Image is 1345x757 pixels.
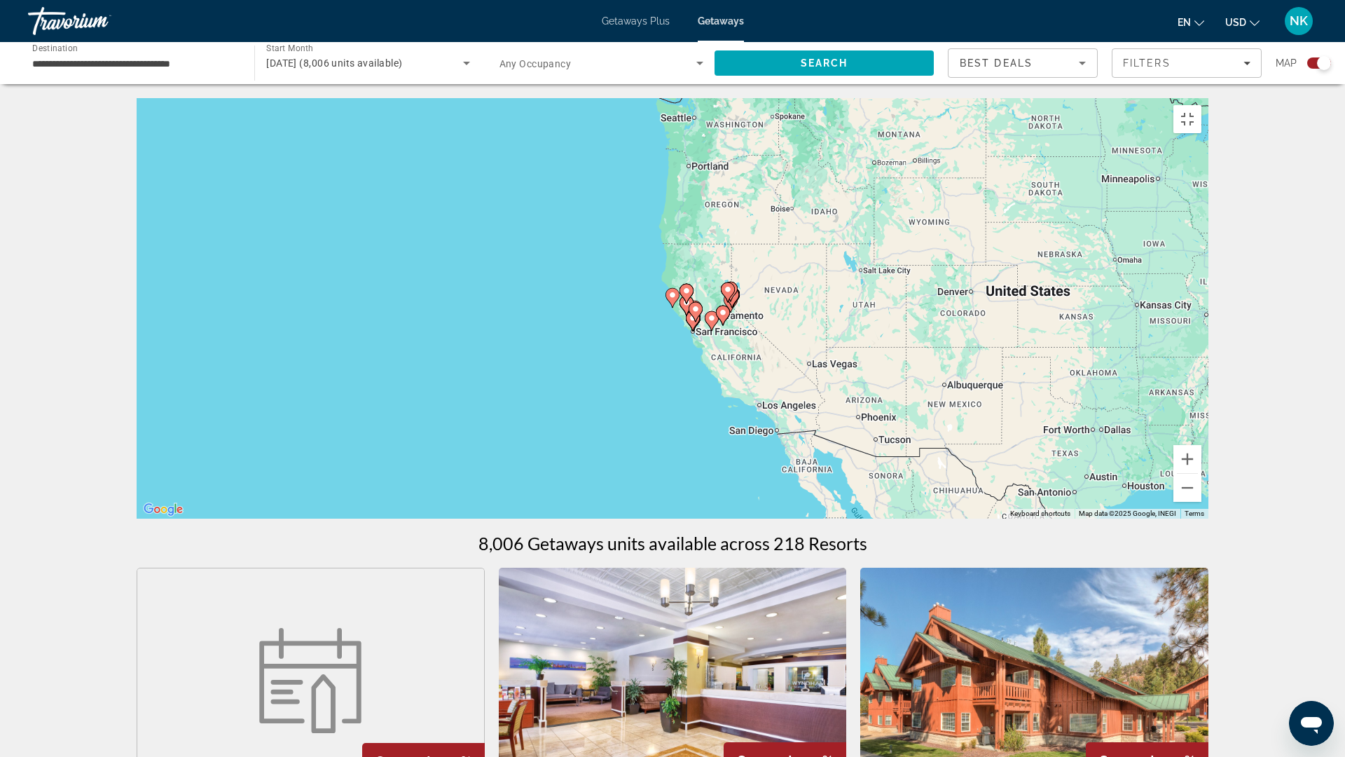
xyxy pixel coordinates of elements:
[1281,6,1317,36] button: User Menu
[1225,17,1246,28] span: USD
[1112,48,1262,78] button: Filters
[140,500,186,519] img: Google
[1173,105,1201,133] button: Toggle fullscreen view
[1289,701,1334,746] iframe: Button to launch messaging window
[28,3,168,39] a: Travorium
[1185,510,1204,517] a: Terms (opens in new tab)
[1123,57,1171,69] span: Filters
[266,57,402,69] span: [DATE] (8,006 units available)
[32,43,78,53] span: Destination
[1276,53,1297,73] span: Map
[960,55,1086,71] mat-select: Sort by
[499,58,572,69] span: Any Occupancy
[32,55,236,72] input: Select destination
[1173,445,1201,473] button: Zoom in
[698,15,744,27] a: Getaways
[1225,12,1260,32] button: Change currency
[1079,510,1176,517] span: Map data ©2025 Google, INEGI
[266,43,313,53] span: Start Month
[1178,17,1191,28] span: en
[251,628,370,733] img: WorldMark San Francisco - 2 Nights
[1290,14,1308,28] span: NK
[715,50,934,76] button: Search
[801,57,848,69] span: Search
[140,500,186,519] a: Open this area in Google Maps (opens a new window)
[1010,509,1070,519] button: Keyboard shortcuts
[602,15,670,27] a: Getaways Plus
[960,57,1033,69] span: Best Deals
[1178,12,1204,32] button: Change language
[478,533,867,554] h1: 8,006 Getaways units available across 218 Resorts
[1173,474,1201,502] button: Zoom out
